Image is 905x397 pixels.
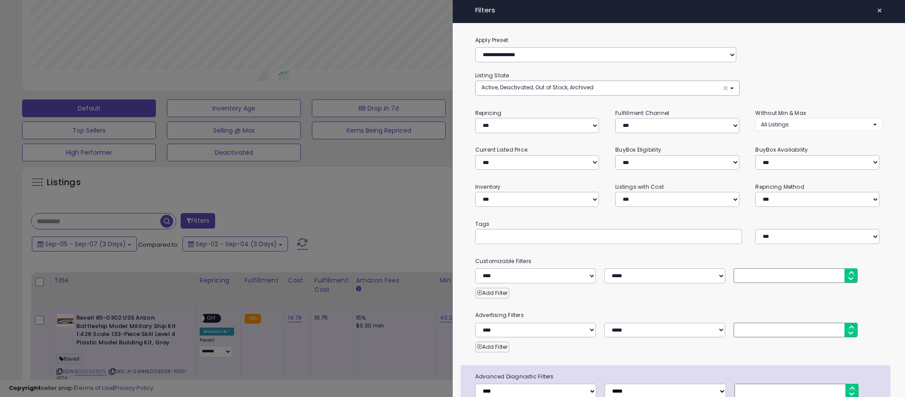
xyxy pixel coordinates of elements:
span: Advanced Diagnostic Filters [469,372,890,382]
small: Customizable Filters [469,256,889,266]
h4: Filters [475,7,882,14]
label: Apply Preset: [469,35,889,45]
small: Fulfillment Channel [615,109,669,117]
button: Add Filter [475,288,509,298]
small: Listing State [475,72,509,79]
small: Advertising Filters [469,310,889,320]
small: Inventory [475,183,501,191]
span: Active, Deactivated, Out of Stock, Archived [481,84,594,91]
span: × [877,4,882,17]
span: All Listings [761,121,789,128]
button: × [873,4,886,17]
button: Active, Deactivated, Out of Stock, Archived × [476,81,739,95]
small: Tags [469,219,889,229]
small: Repricing [475,109,502,117]
button: All Listings [755,118,882,131]
button: Add Filter [475,342,509,352]
small: Repricing Method [755,183,804,191]
small: Current Listed Price [475,146,527,153]
small: Without Min & Max [755,109,806,117]
span: × [723,84,728,93]
small: Listings with Cost [615,183,664,191]
small: BuyBox Eligibility [615,146,661,153]
small: BuyBox Availability [755,146,808,153]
